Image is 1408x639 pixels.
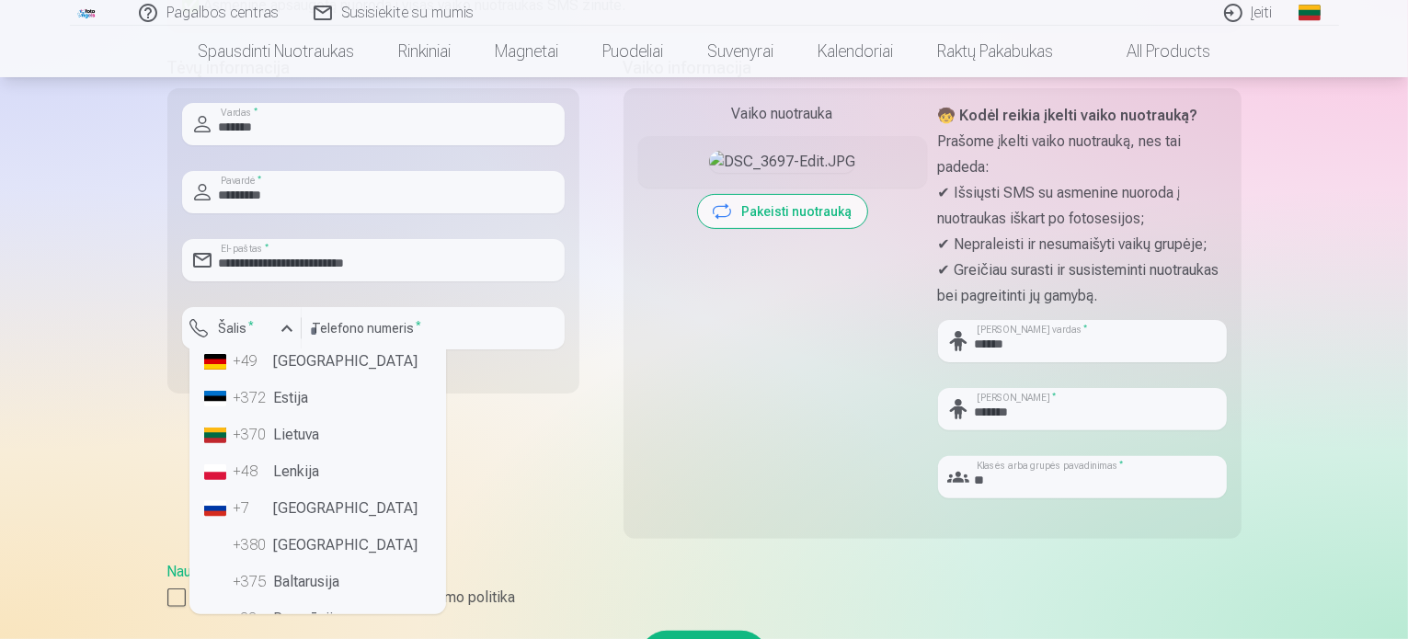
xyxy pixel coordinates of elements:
[234,497,270,519] div: +7
[182,307,302,349] button: Šalis*
[915,26,1075,77] a: Raktų pakabukas
[685,26,796,77] a: Suvenyrai
[176,26,376,77] a: Spausdinti nuotraukas
[167,563,284,580] a: Naudotojo sutartis
[796,26,915,77] a: Kalendoriai
[197,416,439,453] li: Lietuva
[473,26,580,77] a: Magnetai
[938,107,1198,124] strong: 🧒 Kodėl reikia įkelti vaiko nuotrauką?
[197,600,439,637] li: Prancūzija
[197,490,439,527] li: [GEOGRAPHIC_DATA]
[197,453,439,490] li: Lenkija
[1075,26,1232,77] a: All products
[234,571,270,593] div: +375
[197,380,439,416] li: Estija
[167,587,1242,609] label: Sutinku su Naudotojo sutartimi ir privatumo politika
[77,7,97,18] img: /fa2
[938,129,1227,180] p: Prašome įkelti vaiko nuotrauką, nes tai padeda:
[938,257,1227,309] p: ✔ Greičiau surasti ir susisteminti nuotraukas bei pagreitinti jų gamybą.
[376,26,473,77] a: Rinkiniai
[709,151,855,173] img: DSC_3697-Edit.JPG
[197,564,439,600] li: Baltarusija
[580,26,685,77] a: Puodeliai
[938,232,1227,257] p: ✔ Nepraleisti ir nesumaišyti vaikų grupėje;
[234,424,270,446] div: +370
[938,180,1227,232] p: ✔ Išsiųsti SMS su asmenine nuoroda į nuotraukas iškart po fotosesijos;
[182,349,302,379] div: [PERSON_NAME] yra privalomas
[212,319,262,337] label: Šalis
[234,387,270,409] div: +372
[234,350,270,372] div: +49
[234,461,270,483] div: +48
[167,561,1242,609] div: ,
[698,195,867,228] button: Pakeisti nuotrauką
[197,343,439,380] li: [GEOGRAPHIC_DATA]
[234,534,270,556] div: +380
[234,608,270,630] div: +33
[197,527,439,564] li: [GEOGRAPHIC_DATA]
[638,103,927,125] div: Vaiko nuotrauka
